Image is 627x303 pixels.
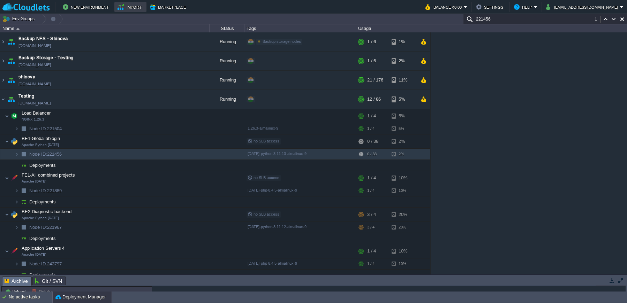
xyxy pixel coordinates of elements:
div: 1 / 4 [367,258,375,269]
button: Help [514,3,534,11]
img: AMDAwAAAACH5BAEAAAAALAAAAAABAAEAAAICRAEAOw== [15,258,19,269]
span: BE1-Globallablogin [21,135,61,141]
a: [DOMAIN_NAME] [18,100,51,107]
span: Backup NFS - Shinova [18,35,68,42]
span: [DATE]-php-8.4.5-almalinux-9 [248,188,297,192]
span: Node ID: [29,188,47,193]
span: Apache [DATE] [22,179,46,184]
img: AMDAwAAAACH5BAEAAAAALAAAAAABAAEAAAICRAEAOw== [19,258,29,269]
img: AMDAwAAAACH5BAEAAAAALAAAAAABAAEAAAICRAEAOw== [5,208,9,222]
a: Node ID:221889 [29,188,63,194]
div: 10% [392,185,414,196]
a: shinova [18,73,35,80]
div: 11% [392,71,414,90]
span: Backup Storage - Testing [18,54,73,61]
span: no SLB access [248,139,279,143]
span: Apache Python [DATE] [22,143,59,147]
a: BE2-Diagnostic backendApache Python [DATE] [21,209,73,214]
span: 221889 [29,188,63,194]
div: 2% [392,134,414,148]
div: 5% [392,90,414,109]
span: Apache Python [DATE] [22,216,59,220]
img: AMDAwAAAACH5BAEAAAAALAAAAAABAAEAAAICRAEAOw== [19,233,29,244]
div: 3 / 4 [367,222,375,233]
button: Delete [32,288,54,295]
img: AMDAwAAAACH5BAEAAAAALAAAAAABAAEAAAICRAEAOw== [5,109,9,123]
img: AMDAwAAAACH5BAEAAAAALAAAAAABAAEAAAICRAEAOw== [0,32,6,51]
button: Balance ₹0.00 [425,3,464,11]
img: AMDAwAAAACH5BAEAAAAALAAAAAABAAEAAAICRAEAOw== [15,160,19,171]
div: 0 / 38 [367,149,377,160]
div: 21 / 176 [367,71,383,90]
span: [DATE]-python-3.11.12-almalinux-9 [248,225,307,229]
a: Application Servers 4Apache [DATE] [21,246,66,251]
a: Deployments [29,272,57,278]
button: Marketplace [150,3,188,11]
img: AMDAwAAAACH5BAEAAAAALAAAAAABAAEAAAICRAEAOw== [19,196,29,207]
img: AMDAwAAAACH5BAEAAAAALAAAAAABAAEAAAICRAEAOw== [19,123,29,134]
span: no SLB access [248,176,279,180]
span: Node ID: [29,151,47,157]
span: Load Balancer [21,110,52,116]
span: Node ID: [29,126,47,131]
img: AMDAwAAAACH5BAEAAAAALAAAAAABAAEAAAICRAEAOw== [0,71,6,90]
span: Application Servers 4 [21,245,66,251]
span: Deployments [29,199,57,205]
div: 1 / 6 [367,32,376,51]
img: AMDAwAAAACH5BAEAAAAALAAAAAABAAEAAAICRAEAOw== [15,123,19,134]
a: FE1-All combined projectsApache [DATE] [21,172,76,178]
div: 20% [392,208,414,222]
a: Node ID:243797 [29,261,63,267]
span: 221967 [29,224,63,230]
img: AMDAwAAAACH5BAEAAAAALAAAAAABAAEAAAICRAEAOw== [6,71,16,90]
img: AMDAwAAAACH5BAEAAAAALAAAAAABAAEAAAICRAEAOw== [9,244,19,258]
div: Tags [245,24,356,32]
div: 3 / 4 [367,208,376,222]
img: AMDAwAAAACH5BAEAAAAALAAAAAABAAEAAAICRAEAOw== [9,171,19,185]
a: Load BalancerNGINX 1.26.3 [21,110,52,116]
img: AMDAwAAAACH5BAEAAAAALAAAAAABAAEAAAICRAEAOw== [19,185,29,196]
span: [DATE]-php-8.4.5-almalinux-9 [248,261,297,265]
span: BE2-Diagnostic backend [21,209,73,215]
img: AMDAwAAAACH5BAEAAAAALAAAAAABAAEAAAICRAEAOw== [15,233,19,244]
span: Apache [DATE] [22,252,46,257]
a: BE1-GloballabloginApache Python [DATE] [21,136,61,141]
img: AMDAwAAAACH5BAEAAAAALAAAAAABAAEAAAICRAEAOw== [15,222,19,233]
img: AMDAwAAAACH5BAEAAAAALAAAAAABAAEAAAICRAEAOw== [5,171,9,185]
span: NGINX 1.26.3 [22,117,44,122]
img: AMDAwAAAACH5BAEAAAAALAAAAAABAAEAAAICRAEAOw== [6,90,16,109]
div: Running [210,52,244,70]
span: Node ID: [29,261,47,266]
button: [EMAIL_ADDRESS][DOMAIN_NAME] [546,3,620,11]
div: 1 / 4 [367,244,376,258]
span: Backup storage nodes [263,39,301,44]
a: Deployments [29,235,57,241]
img: AMDAwAAAACH5BAEAAAAALAAAAAABAAEAAAICRAEAOw== [6,32,16,51]
div: 1 / 4 [367,109,376,123]
div: 10% [392,244,414,258]
div: 1 [595,16,600,23]
img: AMDAwAAAACH5BAEAAAAALAAAAAABAAEAAAICRAEAOw== [0,52,6,70]
img: AMDAwAAAACH5BAEAAAAALAAAAAABAAEAAAICRAEAOw== [15,270,19,280]
div: 12 / 86 [367,90,381,109]
button: Deployment Manager [55,294,106,301]
div: No active tasks [9,292,52,303]
span: Node ID: [29,225,47,230]
img: AMDAwAAAACH5BAEAAAAALAAAAAABAAEAAAICRAEAOw== [9,134,19,148]
img: AMDAwAAAACH5BAEAAAAALAAAAAABAAEAAAICRAEAOw== [19,270,29,280]
a: Testing [18,93,34,100]
span: FE1-All combined projects [21,172,76,178]
div: 1 / 4 [367,171,376,185]
span: no SLB access [248,212,279,216]
img: AMDAwAAAACH5BAEAAAAALAAAAAABAAEAAAICRAEAOw== [19,222,29,233]
img: AMDAwAAAACH5BAEAAAAALAAAAAABAAEAAAICRAEAOw== [15,196,19,207]
span: 243797 [29,261,63,267]
div: 10% [392,171,414,185]
img: AMDAwAAAACH5BAEAAAAALAAAAAABAAEAAAICRAEAOw== [0,90,6,109]
img: AMDAwAAAACH5BAEAAAAALAAAAAABAAEAAAICRAEAOw== [19,160,29,171]
div: 1 / 6 [367,52,376,70]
